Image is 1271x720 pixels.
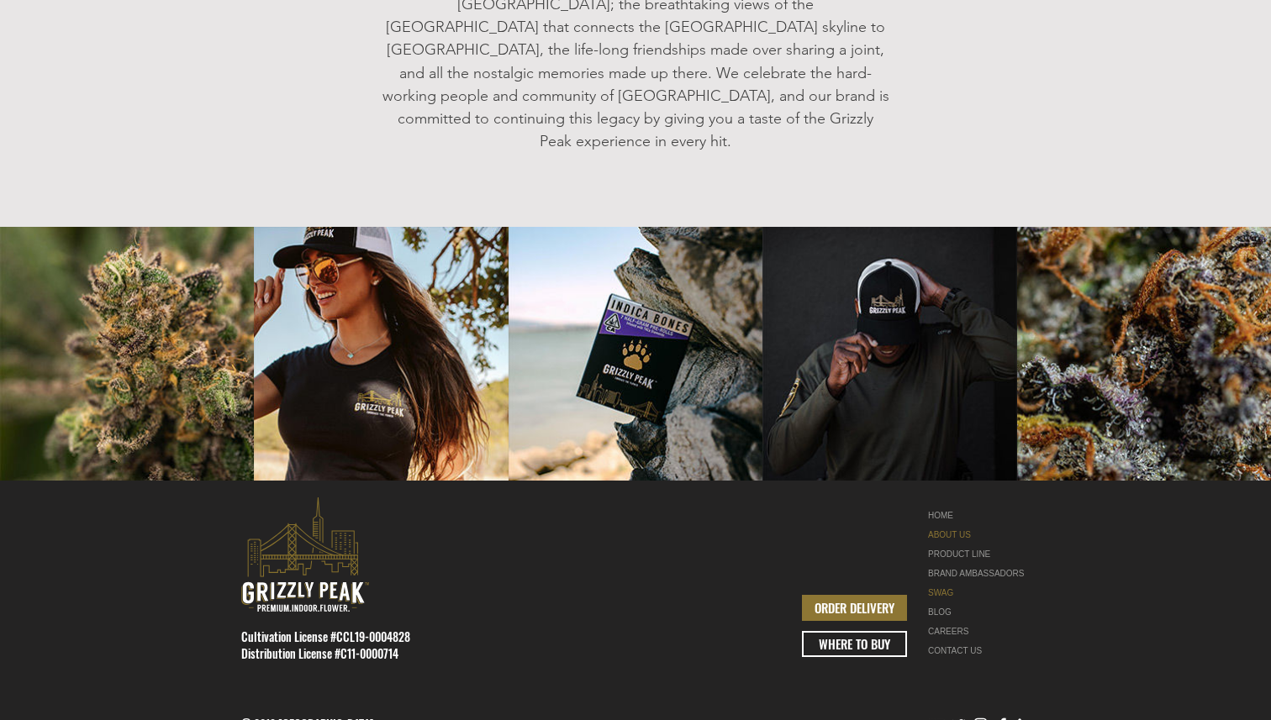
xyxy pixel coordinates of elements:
img: cubnug-close-up-grizzly-peak.jpg [1017,227,1271,481]
nav: Site [928,506,1034,660]
a: ORDER DELIVERY [802,595,907,621]
span: ORDER DELIVERY [815,599,894,617]
a: WHERE TO BUY [802,631,907,657]
a: BLOG [928,602,1034,622]
img: MEN-MERCHANDISE-GRIZZLY-PEAK.jpg [762,227,1017,481]
span: Cultivation License #CCL19-0004828 Distribution License #C11-0000714 [241,628,410,662]
a: PRODUCT LINE [928,544,1034,564]
svg: premium-indoor-cannabis [241,497,369,612]
a: ABOUT US [928,525,1034,544]
a: CAREERS [928,622,1034,641]
span: WHERE TO BUY [819,635,890,653]
a: HOME [928,506,1034,525]
div: BRAND AMBASSADORS [928,564,1034,583]
img: BONES-GRIZZLY-PEAK.jpg [509,227,762,481]
a: SWAG [928,583,1034,602]
a: CONTACT US [928,641,1034,660]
